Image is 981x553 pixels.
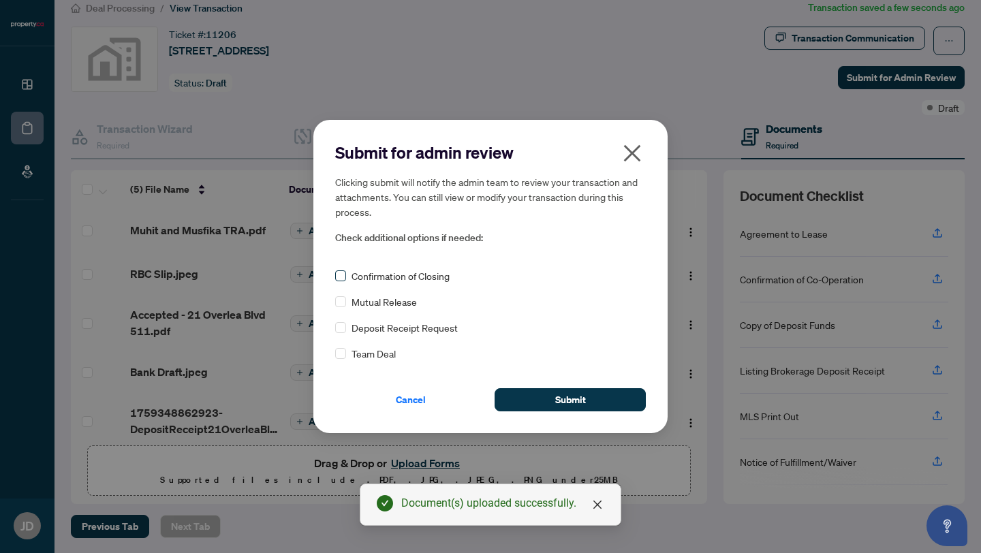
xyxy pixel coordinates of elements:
[621,142,643,164] span: close
[352,320,458,335] span: Deposit Receipt Request
[592,499,603,510] span: close
[352,346,396,361] span: Team Deal
[396,389,426,411] span: Cancel
[555,389,586,411] span: Submit
[590,497,605,512] a: Close
[335,174,646,219] h5: Clicking submit will notify the admin team to review your transaction and attachments. You can st...
[352,268,450,283] span: Confirmation of Closing
[377,495,393,511] span: check-circle
[352,294,417,309] span: Mutual Release
[335,388,486,411] button: Cancel
[401,495,604,511] div: Document(s) uploaded successfully.
[335,142,646,163] h2: Submit for admin review
[335,230,646,246] span: Check additional options if needed:
[495,388,646,411] button: Submit
[926,505,967,546] button: Open asap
